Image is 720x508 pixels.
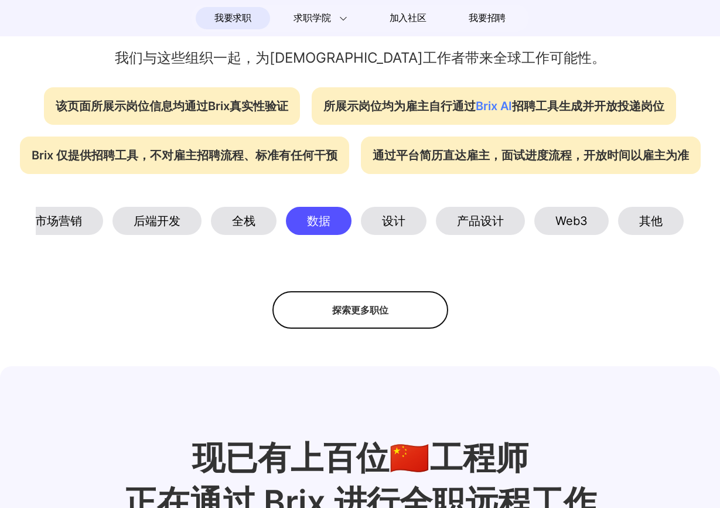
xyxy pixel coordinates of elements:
[469,11,506,25] span: 我要招聘
[44,87,300,125] div: 该页面所展示岗位信息均通过Brix真实性验证
[211,207,277,235] div: 全栈
[214,9,251,28] span: 我要求职
[534,207,609,235] div: Web3
[14,207,103,235] div: 市场营销
[294,11,330,25] span: 求职学院
[476,99,512,113] span: Brix AI
[618,207,684,235] div: 其他
[272,291,448,329] div: 探索更多职位
[286,207,352,235] div: 数据
[390,9,426,28] span: 加入社区
[361,207,426,235] div: 设计
[436,207,525,235] div: 产品设计
[312,87,676,125] div: 所展示岗位均为雇主自行通过 招聘工具生成并开放投递岗位
[20,137,349,174] div: Brix 仅提供招聘工具，不对雇主招聘流程、标准有任何干预
[112,207,202,235] div: 后端开发
[361,137,701,174] div: 通过平台简历直达雇主，面试进度流程，开放时间以雇主为准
